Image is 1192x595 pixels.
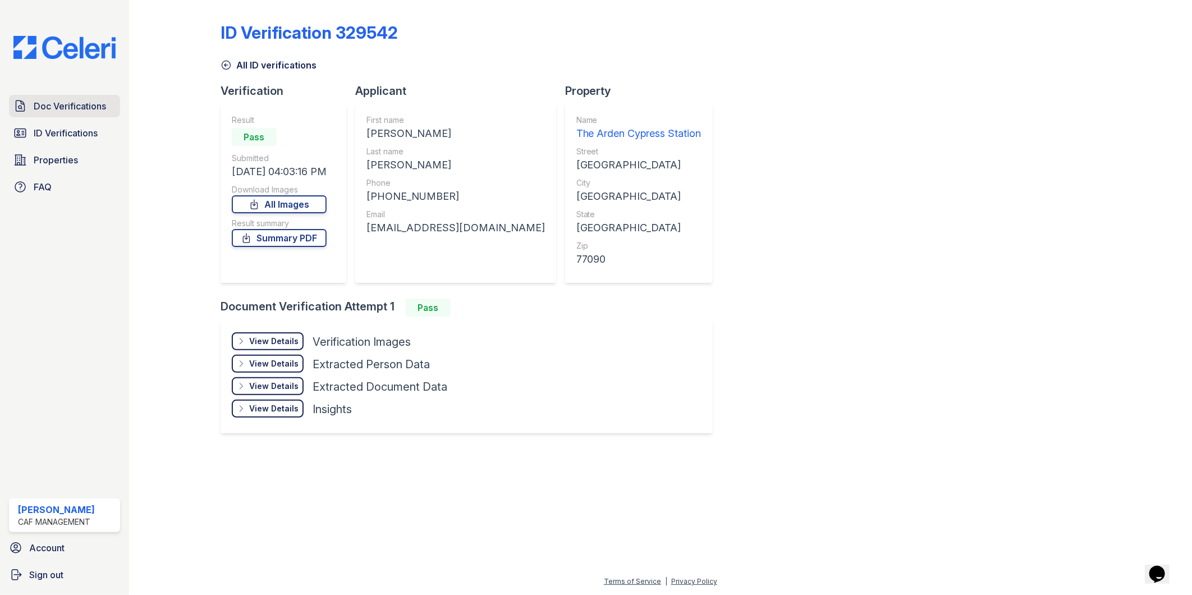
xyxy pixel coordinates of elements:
div: The Arden Cypress Station [576,126,702,141]
div: [EMAIL_ADDRESS][DOMAIN_NAME] [366,220,545,236]
div: Name [576,115,702,126]
span: Doc Verifications [34,99,106,113]
a: Terms of Service [604,577,661,585]
div: Property [565,83,722,99]
div: Applicant [355,83,565,99]
div: Email [366,209,545,220]
div: View Details [249,381,299,392]
div: Submitted [232,153,327,164]
div: Street [576,146,702,157]
div: Result [232,115,327,126]
div: [PERSON_NAME] [18,503,95,516]
div: Download Images [232,184,327,195]
span: Account [29,541,65,555]
a: Privacy Policy [671,577,717,585]
div: View Details [249,358,299,369]
div: State [576,209,702,220]
div: View Details [249,336,299,347]
div: [DATE] 04:03:16 PM [232,164,327,180]
div: Pass [406,299,451,317]
div: Extracted Person Data [313,356,430,372]
a: Summary PDF [232,229,327,247]
div: Zip [576,240,702,251]
div: City [576,177,702,189]
a: FAQ [9,176,120,198]
span: Sign out [29,568,63,582]
div: Verification [221,83,355,99]
a: Name The Arden Cypress Station [576,115,702,141]
div: [PERSON_NAME] [366,157,545,173]
div: Insights [313,401,352,417]
div: [PERSON_NAME] [366,126,545,141]
a: ID Verifications [9,122,120,144]
span: ID Verifications [34,126,98,140]
a: Properties [9,149,120,171]
div: Last name [366,146,545,157]
div: 77090 [576,251,702,267]
img: CE_Logo_Blue-a8612792a0a2168367f1c8372b55b34899dd931a85d93a1a3d3e32e68fde9ad4.png [4,36,125,59]
div: Verification Images [313,334,411,350]
div: [PHONE_NUMBER] [366,189,545,204]
span: Properties [34,153,78,167]
div: First name [366,115,545,126]
a: Sign out [4,564,125,586]
div: [GEOGRAPHIC_DATA] [576,157,702,173]
div: Pass [232,128,277,146]
div: Result summary [232,218,327,229]
a: Account [4,537,125,559]
iframe: chat widget [1145,550,1181,584]
div: Document Verification Attempt 1 [221,299,722,317]
div: CAF Management [18,516,95,528]
div: | [665,577,667,585]
a: All Images [232,195,327,213]
a: Doc Verifications [9,95,120,117]
div: View Details [249,403,299,414]
div: Extracted Document Data [313,379,447,395]
div: Phone [366,177,545,189]
span: FAQ [34,180,52,194]
div: ID Verification 329542 [221,22,398,43]
a: All ID verifications [221,58,317,72]
div: [GEOGRAPHIC_DATA] [576,189,702,204]
div: [GEOGRAPHIC_DATA] [576,220,702,236]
